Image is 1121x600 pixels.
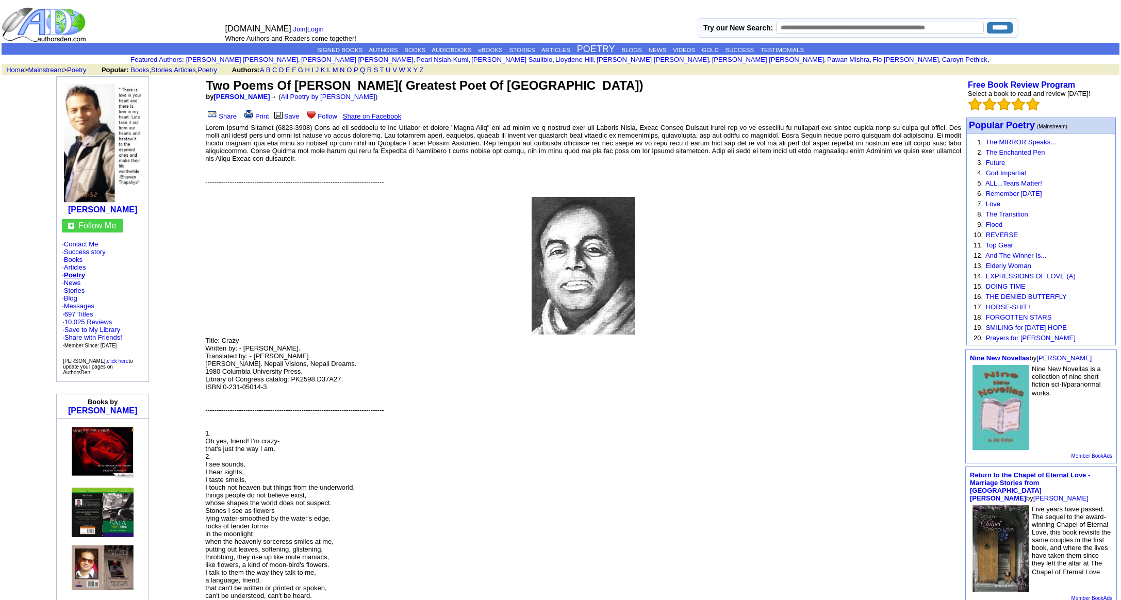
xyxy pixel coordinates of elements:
a: T [380,66,384,74]
a: STORIES [509,47,535,53]
a: U [386,66,390,74]
a: eBOOKS [478,47,502,53]
a: X [407,66,411,74]
font: 9. [977,221,983,228]
a: VIDEOS [673,47,695,53]
a: EXPRESSIONS OF LOVE (A) [986,272,1076,280]
a: God Impartial [986,169,1026,177]
a: G [298,66,303,74]
img: share_page.gif [208,110,217,119]
font: | [293,25,327,33]
a: Free Book Review Program [968,80,1075,89]
a: BOOKS [404,47,425,53]
a: ARTICLES [541,47,570,53]
a: Contact Me [64,240,98,248]
a: Stories [151,66,172,74]
font: i [711,57,712,63]
font: > > [3,66,100,74]
font: [DOMAIN_NAME] [225,24,291,33]
a: Print [242,112,269,120]
a: The MIRROR Speaks... [985,138,1056,146]
font: i [826,57,827,63]
a: B [266,66,271,74]
a: Lloydene Hill [555,56,594,63]
a: Z [419,66,423,74]
font: Nine New Novellas is a collection of nine short fiction sci-fi/paranormal works. [1032,365,1101,397]
a: W [399,66,405,74]
a: Mainstream [28,66,63,74]
font: Five years have passed. The sequel to the award-winning Chapel of Eternal Love, this book revisit... [1032,505,1111,576]
font: (Mainstream) [1037,124,1067,129]
a: [PERSON_NAME] [68,406,137,415]
font: 19. [974,324,983,331]
font: Select a book to read and review [DATE]! [968,90,1091,97]
a: Save [273,112,300,120]
a: Featured Authors [130,56,182,63]
img: bigemptystars.png [997,97,1011,111]
font: i [554,57,555,63]
font: i [871,57,872,63]
a: Q [360,66,365,74]
img: 47401.jpg [72,488,134,537]
font: , , , , , , , , , , [186,56,991,63]
img: 71114.jpg [972,505,1029,592]
font: 18. [974,313,983,321]
a: Messages [64,302,94,310]
a: Top Gear [985,241,1013,249]
a: Books [64,256,83,263]
a: DOING TIME [986,282,1026,290]
a: SUCCESS [726,47,754,53]
a: [PERSON_NAME] [68,205,137,214]
a: H [305,66,310,74]
a: Flo [PERSON_NAME] [872,56,939,63]
a: Home [6,66,24,74]
font: by [970,354,1092,362]
a: Prayers for [PERSON_NAME] [986,334,1076,342]
font: 2. [977,148,983,156]
font: by [970,471,1090,502]
a: J [316,66,319,74]
a: All Poetry by [PERSON_NAME] [281,93,376,101]
font: 20. [974,334,983,342]
a: S [374,66,378,74]
a: Popular Poetry [969,121,1035,130]
a: Flood [986,221,1003,228]
img: 76848.jpg [532,197,635,335]
img: 15513.jpg [972,365,1029,450]
a: Y [413,66,417,74]
font: Two Poems Of [PERSON_NAME]( Greatest Poet Of [GEOGRAPHIC_DATA]) [206,78,643,92]
font: i [596,57,597,63]
a: Articles [174,66,196,74]
font: Member Since: [DATE] [64,343,117,348]
a: [PERSON_NAME] Saulibio [471,56,552,63]
a: Return to the Chapel of Eternal Love - Marriage Stories from [GEOGRAPHIC_DATA][PERSON_NAME] [970,471,1090,502]
font: 3. [977,159,983,166]
label: Try our New Search: [703,24,773,32]
a: [PERSON_NAME] [1033,494,1089,502]
a: The Enchanted Pen [985,148,1045,156]
a: THE DENIED BUTTERFLY [985,293,1066,301]
a: FORGOTTEN STARS [986,313,1052,321]
img: bigemptystars.png [983,97,996,111]
a: F [292,66,296,74]
a: TESTIMONIALS [761,47,804,53]
a: Share with Friends! [64,334,122,341]
a: GOLD [702,47,719,53]
a: Login [307,25,324,33]
font: 17. [974,303,983,311]
a: Love [986,200,1000,208]
a: V [392,66,397,74]
font: i [941,57,942,63]
font: i [415,57,416,63]
a: The Transition [985,210,1028,218]
img: shim.gif [102,421,103,425]
b: Authors: [232,66,260,74]
a: 697 Titles [64,310,93,318]
font: Popular Poetry [969,120,1035,130]
a: Pawan Mishra [827,56,869,63]
a: Follow Me [78,221,116,230]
